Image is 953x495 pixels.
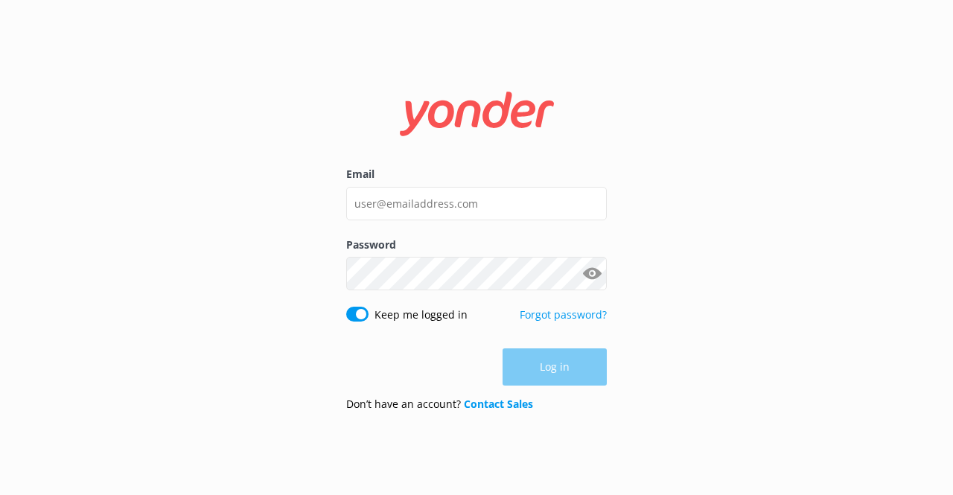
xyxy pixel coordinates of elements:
a: Contact Sales [464,397,533,411]
button: Show password [577,259,607,289]
p: Don’t have an account? [346,396,533,412]
label: Password [346,237,607,253]
a: Forgot password? [520,307,607,322]
input: user@emailaddress.com [346,187,607,220]
label: Email [346,166,607,182]
label: Keep me logged in [374,307,468,323]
